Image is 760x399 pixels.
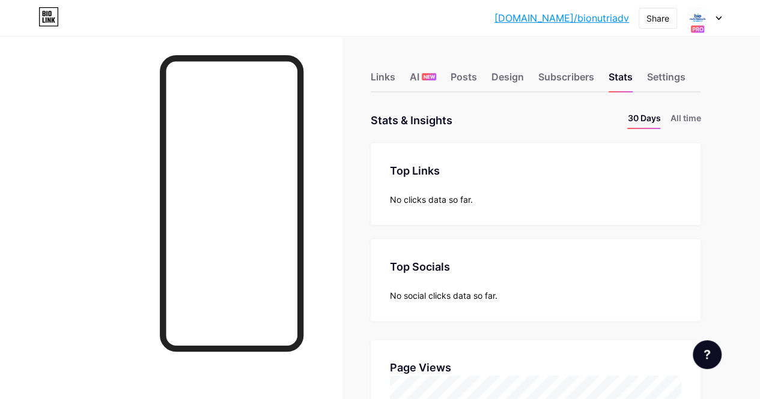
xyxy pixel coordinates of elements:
[646,12,669,25] div: Share
[410,70,436,91] div: AI
[608,70,632,91] div: Stats
[670,112,701,129] li: All time
[451,70,477,91] div: Posts
[390,193,681,206] div: No clicks data so far.
[390,359,681,376] div: Page Views
[686,7,709,29] img: leanlifetonic
[371,112,452,129] div: Stats & Insights
[371,70,395,91] div: Links
[424,73,435,80] span: NEW
[390,289,681,302] div: No social clicks data so far.
[538,70,594,91] div: Subscribers
[494,11,629,25] a: [DOMAIN_NAME]/bionutriadv
[491,70,524,91] div: Design
[627,112,660,129] li: 30 Days
[646,70,685,91] div: Settings
[390,259,681,275] div: Top Socials
[390,163,681,179] div: Top Links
